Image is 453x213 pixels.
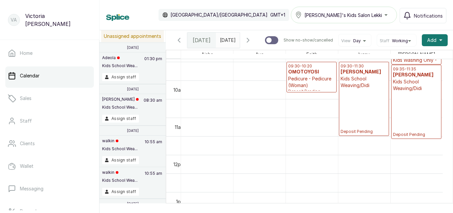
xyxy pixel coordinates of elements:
p: Pedicure - Pedicure (Woman) [288,75,335,89]
button: Add [422,34,448,46]
a: Clients [5,134,94,153]
div: [DATE] [187,33,216,48]
div: 1pm [175,198,186,205]
span: [DATE] [193,36,211,44]
p: GMT+1 [270,12,285,18]
p: Home [20,50,32,56]
p: 10:55 am [144,138,163,156]
button: ViewDay [341,38,368,44]
h3: [PERSON_NAME] [341,69,387,75]
p: [GEOGRAPHIC_DATA]/[GEOGRAPHIC_DATA] [170,12,268,18]
a: Calendar [5,66,94,85]
p: Kids School Weaving/Didi [393,78,440,92]
p: Staff [20,118,32,124]
p: Clients [20,140,35,147]
p: VA [11,17,17,23]
span: Deposit Pending [393,132,440,137]
button: Assign staff [102,115,139,123]
p: Kids School Wea... [102,105,139,110]
button: Assign staff [102,188,139,196]
p: [PERSON_NAME] [102,97,139,102]
span: Staff [380,38,389,44]
p: [DATE] [127,129,139,133]
p: Kids School Wea... [102,63,138,68]
p: Kids School Wea... [102,178,138,183]
span: View [341,38,351,44]
p: 09:30 - 11:30 [341,63,387,69]
button: Notifications [400,8,446,23]
a: Messaging [5,179,94,198]
button: Assign staff [102,156,139,164]
p: Victoria [PERSON_NAME] [25,12,91,28]
p: walkin [102,170,138,175]
span: Ayo [254,50,265,58]
div: 10am [172,86,186,93]
p: [DATE] [127,87,139,91]
p: Sales [20,95,32,102]
p: Messaging [20,185,43,192]
p: Wallet [20,163,33,169]
p: [DATE] [127,202,139,206]
a: Staff [5,112,94,130]
button: Assign staff [102,73,139,81]
a: Sales [5,89,94,108]
p: Show no-show/cancelled [284,38,333,43]
button: StaffWorking [380,38,414,44]
p: 08:30 am [143,97,163,115]
h3: [PERSON_NAME] [393,72,440,78]
p: 10:55 am [144,170,163,188]
h3: OMOTOYOSI [288,69,335,75]
p: Kids School Weaving/Didi [341,75,387,89]
span: Iyanu [357,50,371,58]
a: Wallet [5,157,94,175]
p: Kids School Wea... [102,146,138,152]
button: [PERSON_NAME]'s Kids Salon Lekki [291,7,397,23]
span: Add [427,37,436,44]
span: [PERSON_NAME]'s Kids Salon Lekki [304,12,382,19]
p: walkin [102,138,138,144]
span: Aisha [200,50,215,58]
p: Adeola [102,55,138,60]
span: Deposit Pending [341,129,387,134]
span: Day [353,38,361,44]
span: Faith [305,50,319,58]
p: 09:30 - 10:20 [288,63,335,69]
span: Notifications [414,12,443,19]
p: Unassigned appointments [101,30,164,42]
p: [DATE] [127,46,139,50]
div: 12pm [172,161,186,168]
span: Deposit Pending [288,89,335,94]
p: 09:35 - 11:35 [393,66,440,72]
p: Calendar [20,72,39,79]
span: [PERSON_NAME] [397,50,437,58]
span: Working [392,38,408,44]
p: 01:30 pm [143,55,163,73]
a: Home [5,44,94,62]
div: 11am [173,124,186,131]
